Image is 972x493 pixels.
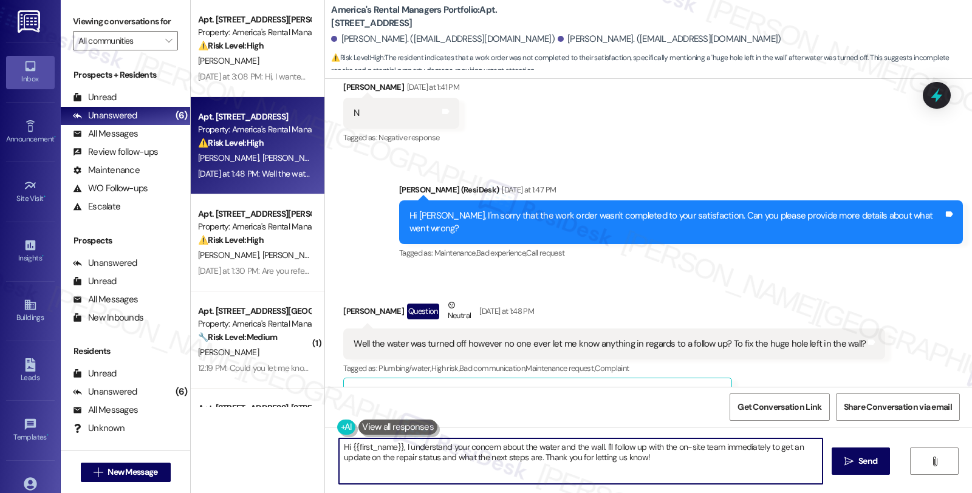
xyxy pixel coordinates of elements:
[78,31,159,50] input: All communities
[81,463,171,482] button: New Message
[73,146,158,158] div: Review follow-ups
[73,12,178,31] label: Viewing conversations for
[173,382,191,401] div: (6)
[459,363,525,373] span: Bad communication ,
[844,457,854,466] i: 
[73,164,140,177] div: Maintenance
[73,182,148,195] div: WO Follow-ups
[407,304,439,319] div: Question
[198,234,264,245] strong: ⚠️ Risk Level: High
[44,192,46,201] span: •
[6,56,55,89] a: Inbox
[198,168,734,179] div: [DATE] at 1:48 PM: Well the water was turned off however no one ever let me know anything in rega...
[404,81,459,93] div: [DATE] at 1:41 PM
[331,33,555,46] div: [PERSON_NAME]. ([EMAIL_ADDRESS][DOMAIN_NAME])
[399,244,963,262] div: Tagged as:
[198,362,454,373] div: 12:19 PM: Could you let me know what we are doing about the ice maker?
[198,55,259,66] span: [PERSON_NAME]
[198,110,310,123] div: Apt. [STREET_ADDRESS]
[198,402,310,415] div: Apt. [STREET_ADDRESS], [STREET_ADDRESS]
[73,91,117,104] div: Unread
[476,305,534,318] div: [DATE] at 1:48 PM
[198,152,262,163] span: [PERSON_NAME]
[198,331,277,342] strong: 🔧 Risk Level: Medium
[73,367,117,380] div: Unread
[18,10,43,33] img: ResiDesk Logo
[198,123,310,136] div: Property: America's Rental Managers Portfolio
[61,345,190,358] div: Residents
[94,467,103,477] i: 
[173,106,191,125] div: (6)
[198,137,264,148] strong: ⚠️ Risk Level: High
[339,438,823,484] textarea: Hi {{first_name}}, I understand your concern about the water and the wall. I'll follow up with th...
[738,401,821,413] span: Get Conversation Link
[409,209,943,236] div: Hi [PERSON_NAME], I'm sorry that the work order wasn't completed to your satisfaction. Can you pl...
[378,363,431,373] span: Plumbing/water ,
[844,401,952,413] span: Share Conversation via email
[73,109,137,122] div: Unanswered
[6,175,55,208] a: Site Visit •
[42,252,44,260] span: •
[198,40,264,51] strong: ⚠️ Risk Level: High
[6,235,55,268] a: Insights •
[198,250,262,260] span: [PERSON_NAME]
[343,129,459,146] div: Tagged as:
[262,250,323,260] span: [PERSON_NAME]
[61,234,190,247] div: Prospects
[526,248,564,258] span: Call request
[331,4,574,30] b: America's Rental Managers Portfolio: Apt. [STREET_ADDRESS]
[198,26,310,39] div: Property: America's Rental Managers Portfolio
[434,248,476,258] span: Maintenance ,
[73,200,120,213] div: Escalate
[525,363,595,373] span: Maintenance request ,
[354,338,866,350] div: Well the water was turned off however no one ever let me know anything in regards to a follow up?...
[6,294,55,327] a: Buildings
[198,208,310,220] div: Apt. [STREET_ADDRESS][PERSON_NAME][PERSON_NAME]
[198,13,310,26] div: Apt. [STREET_ADDRESS][PERSON_NAME], [STREET_ADDRESS][PERSON_NAME]
[343,81,459,98] div: [PERSON_NAME]
[343,359,885,377] div: Tagged as:
[54,133,56,141] span: •
[331,52,972,78] span: : The resident indicates that a work order was not completed to their satisfaction, specifically ...
[73,257,137,270] div: Unanswered
[262,152,323,163] span: [PERSON_NAME]
[832,447,891,475] button: Send
[198,265,482,276] div: [DATE] at 1:30 PM: Are you referring to the giant mold issue or the electrical issue?
[378,132,439,143] span: Negative response
[836,393,960,421] button: Share Conversation via email
[73,275,117,288] div: Unread
[198,347,259,358] span: [PERSON_NAME]
[476,248,526,258] span: Bad experience ,
[198,305,310,318] div: Apt. [STREET_ADDRESS][GEOGRAPHIC_DATA][STREET_ADDRESS]
[198,318,310,330] div: Property: America's Rental Managers Portfolio
[73,404,138,416] div: All Messages
[73,293,138,306] div: All Messages
[6,355,55,387] a: Leads
[354,107,359,120] div: N
[399,183,963,200] div: [PERSON_NAME] (ResiDesk)
[61,69,190,81] div: Prospects + Residents
[73,386,137,398] div: Unanswered
[6,414,55,447] a: Templates •
[108,466,157,478] span: New Message
[858,455,877,467] span: Send
[730,393,829,421] button: Get Conversation Link
[499,183,556,196] div: [DATE] at 1:47 PM
[595,363,629,373] span: Complaint
[73,311,143,324] div: New Inbounds
[445,299,473,324] div: Neutral
[558,33,781,46] div: [PERSON_NAME]. ([EMAIL_ADDRESS][DOMAIN_NAME])
[331,53,383,63] strong: ⚠️ Risk Level: High
[343,299,885,328] div: [PERSON_NAME]
[930,457,939,466] i: 
[73,127,138,140] div: All Messages
[431,363,460,373] span: High risk ,
[198,71,625,82] div: [DATE] at 3:08 PM: Hi, I wanted to let you know my rent will be late this month. It will be paid ...
[73,422,125,435] div: Unknown
[47,431,49,440] span: •
[165,36,172,46] i: 
[198,220,310,233] div: Property: America's Rental Managers Portfolio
